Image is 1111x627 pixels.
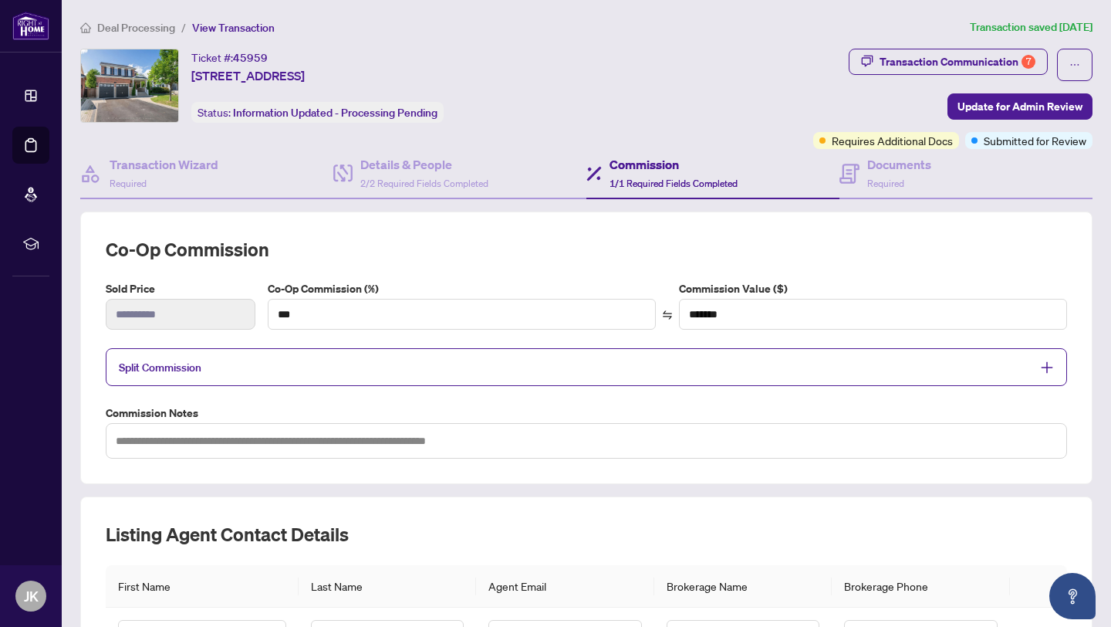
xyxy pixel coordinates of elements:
[679,280,1067,297] label: Commission Value ($)
[106,522,1067,547] h2: Listing Agent Contact Details
[233,51,268,65] span: 45959
[476,565,653,608] th: Agent Email
[832,132,953,149] span: Requires Additional Docs
[867,155,931,174] h4: Documents
[1040,361,1054,375] span: plus
[192,21,275,35] span: View Transaction
[610,178,738,189] span: 1/1 Required Fields Completed
[970,19,1092,36] article: Transaction saved [DATE]
[233,106,437,120] span: Information Updated - Processing Pending
[268,280,656,297] label: Co-Op Commission (%)
[867,178,904,189] span: Required
[610,155,738,174] h4: Commission
[191,66,305,85] span: [STREET_ADDRESS]
[880,49,1035,74] div: Transaction Communication
[106,280,255,297] label: Sold Price
[957,94,1082,119] span: Update for Admin Review
[654,565,832,608] th: Brokerage Name
[360,155,488,174] h4: Details & People
[97,21,175,35] span: Deal Processing
[662,310,673,320] span: swap
[80,22,91,33] span: home
[12,12,49,40] img: logo
[110,155,218,174] h4: Transaction Wizard
[191,102,444,123] div: Status:
[360,178,488,189] span: 2/2 Required Fields Completed
[299,565,476,608] th: Last Name
[106,348,1067,386] div: Split Commission
[832,565,1009,608] th: Brokerage Phone
[849,49,1048,75] button: Transaction Communication7
[181,19,186,36] li: /
[81,49,178,122] img: IMG-E12275276_1.jpg
[106,565,299,608] th: First Name
[110,178,147,189] span: Required
[984,132,1086,149] span: Submitted for Review
[1049,573,1096,619] button: Open asap
[106,405,1067,422] label: Commission Notes
[947,93,1092,120] button: Update for Admin Review
[119,361,201,375] span: Split Commission
[191,49,268,66] div: Ticket #:
[24,585,39,607] span: JK
[1069,59,1080,70] span: ellipsis
[1022,55,1035,69] div: 7
[106,237,1067,262] h2: Co-op Commission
